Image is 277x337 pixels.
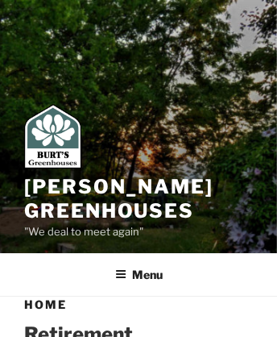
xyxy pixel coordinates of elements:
p: "We deal to meet again" [24,223,253,241]
h1: Home [24,297,253,313]
a: [PERSON_NAME] Greenhouses [24,175,213,223]
img: Burt's Greenhouses [24,104,81,168]
button: Menu [104,255,174,294]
